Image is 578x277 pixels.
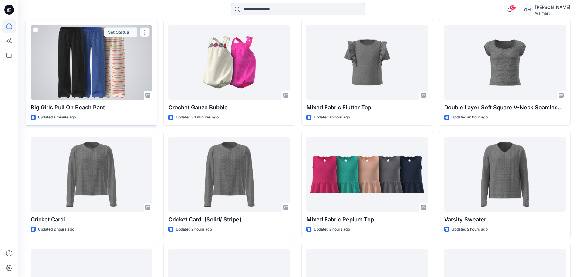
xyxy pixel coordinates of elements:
[31,103,152,112] p: Big Girls Pull On Beach Pant
[306,137,428,212] a: Mixed Fabric Peplum Top
[31,137,152,212] a: Cricket Cardi
[168,215,290,224] p: Cricket Cardi (Solid/ Stripe)
[168,25,290,100] a: Crochet Gauze Bubble
[535,4,570,11] div: [PERSON_NAME]
[168,103,290,112] p: Crochet Gauze Bubble
[509,5,516,10] span: 87
[444,137,566,212] a: Varsity Sweater
[306,215,428,224] p: Mixed Fabric Peplum Top
[38,226,74,233] p: Updated 2 hours ago
[444,25,566,100] a: Double Layer Soft Square V-Neck Seamless Crop
[314,226,350,233] p: Updated 2 hours ago
[444,103,566,112] p: Double Layer Soft Square V-Neck Seamless Crop
[306,25,428,100] a: Mixed Fabric Flutter Top
[522,4,533,15] div: GH
[168,137,290,212] a: Cricket Cardi (Solid/ Stripe)
[314,114,350,121] p: Updated an hour ago
[452,226,488,233] p: Updated 2 hours ago
[176,114,219,121] p: Updated 33 minutes ago
[176,226,212,233] p: Updated 2 hours ago
[452,114,488,121] p: Updated an hour ago
[31,25,152,100] a: Big Girls Pull On Beach Pant
[31,215,152,224] p: Cricket Cardi
[306,103,428,112] p: Mixed Fabric Flutter Top
[535,11,570,15] div: Walmart
[38,114,76,121] p: Updated a minute ago
[444,215,566,224] p: Varsity Sweater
